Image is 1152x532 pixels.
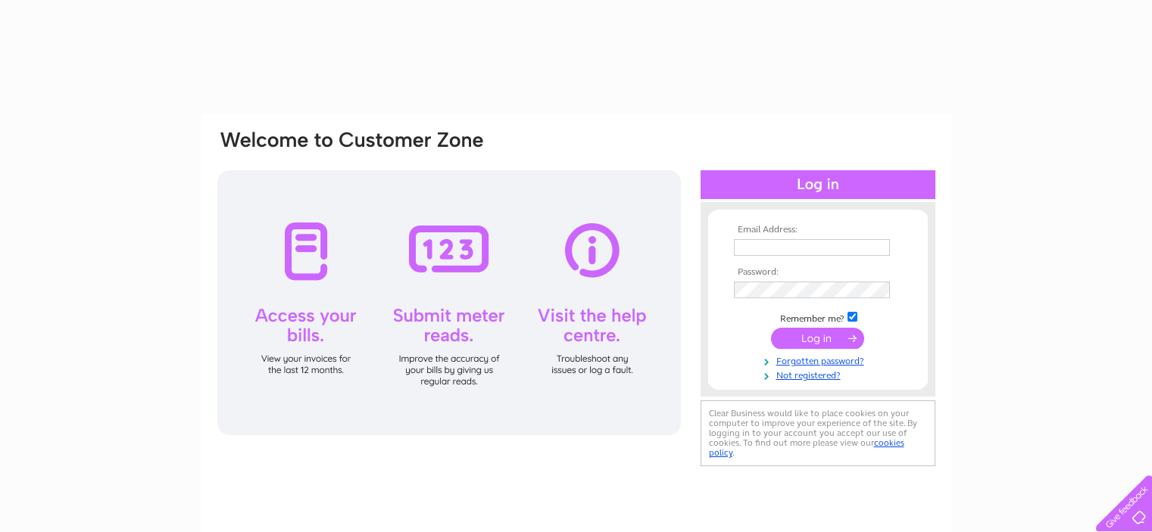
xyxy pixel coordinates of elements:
th: Email Address: [730,225,906,235]
td: Remember me? [730,310,906,325]
input: Submit [771,328,864,349]
a: Not registered? [734,367,906,381]
div: Clear Business would like to place cookies on your computer to improve your experience of the sit... [701,400,935,466]
a: Forgotten password? [734,353,906,367]
a: cookies policy [709,437,904,458]
th: Password: [730,267,906,278]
